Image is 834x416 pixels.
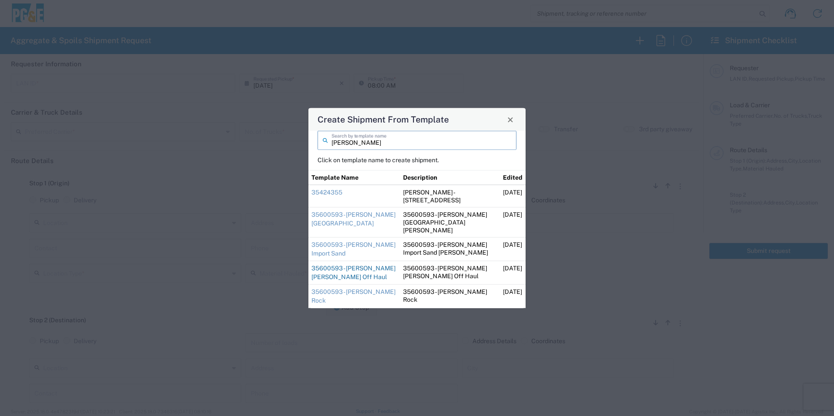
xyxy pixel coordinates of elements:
[500,170,526,185] th: Edited
[400,185,500,208] td: [PERSON_NAME] - [STREET_ADDRESS]
[311,288,396,304] a: 35600593 - [PERSON_NAME] Rock
[504,113,516,126] button: Close
[311,211,396,227] a: 35600593 - [PERSON_NAME][GEOGRAPHIC_DATA]
[400,207,500,237] td: 35600593 - [PERSON_NAME][GEOGRAPHIC_DATA][PERSON_NAME]
[311,265,396,280] a: 35600593 - [PERSON_NAME] [PERSON_NAME] Off Haul
[400,261,500,284] td: 35600593 - [PERSON_NAME] [PERSON_NAME] Off Haul
[308,170,400,185] th: Template Name
[500,207,526,237] td: [DATE]
[500,285,526,308] td: [DATE]
[311,189,342,196] a: 35424355
[400,285,500,308] td: 35600593 - [PERSON_NAME] Rock
[400,170,500,185] th: Description
[318,113,449,126] h4: Create Shipment From Template
[308,170,526,308] table: Shipment templates
[500,261,526,284] td: [DATE]
[311,241,396,257] a: 35600593 - [PERSON_NAME] Import Sand
[318,156,516,164] p: Click on template name to create shipment.
[500,237,526,261] td: [DATE]
[500,185,526,208] td: [DATE]
[400,237,500,261] td: 35600593 - [PERSON_NAME] Import Sand [PERSON_NAME]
